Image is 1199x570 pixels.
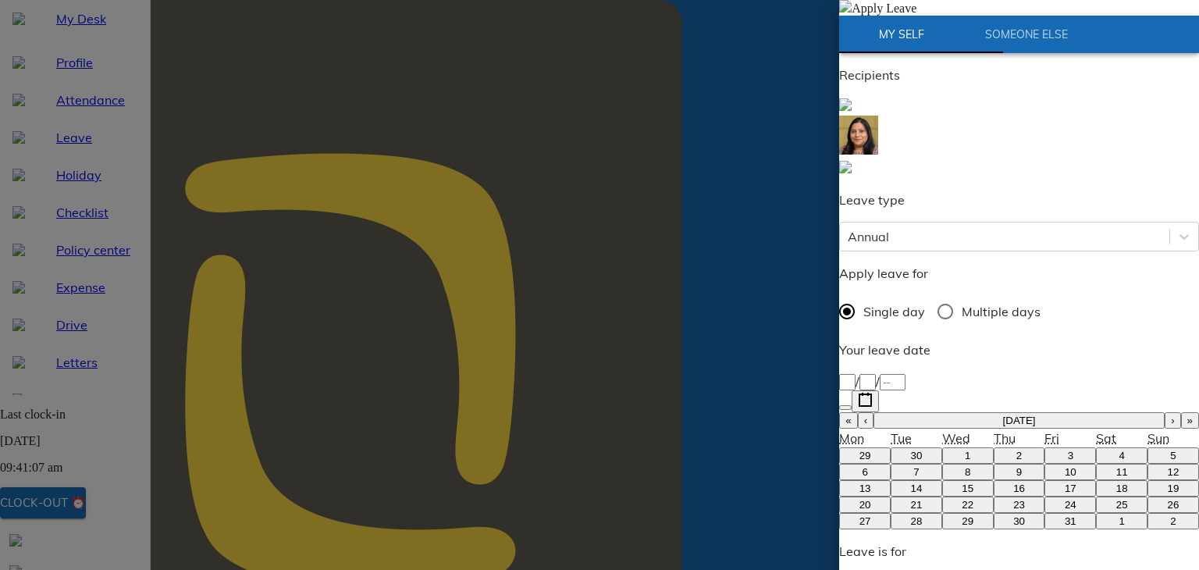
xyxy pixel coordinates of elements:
abbr: October 8, 2025 [965,466,970,478]
abbr: October 12, 2025 [1168,466,1179,478]
abbr: October 28, 2025 [911,515,923,527]
button: October 12, 2025 [1147,464,1199,480]
button: October 3, 2025 [1044,447,1096,464]
button: October 17, 2025 [1044,480,1096,497]
span: Apply leave for [839,265,928,281]
abbr: October 13, 2025 [859,483,871,494]
abbr: October 5, 2025 [1170,450,1176,461]
abbr: October 10, 2025 [1065,466,1076,478]
button: October 24, 2025 [1044,497,1096,513]
abbr: October 9, 2025 [1016,466,1022,478]
button: › [1165,412,1180,429]
span: / [876,373,880,389]
p: Leave type [839,191,1199,209]
button: October 28, 2025 [891,513,942,529]
button: October 7, 2025 [891,464,942,480]
abbr: October 15, 2025 [962,483,973,494]
button: October 15, 2025 [942,480,994,497]
div: Annual [848,227,889,246]
input: -- [859,374,876,390]
abbr: October 18, 2025 [1116,483,1128,494]
input: ---- [880,374,905,390]
button: October 6, 2025 [839,464,891,480]
abbr: October 6, 2025 [862,466,867,478]
p: Leave is for [839,542,923,561]
abbr: October 29, 2025 [962,515,973,527]
button: October 14, 2025 [891,480,942,497]
span: Recipients [839,67,900,83]
abbr: October 1, 2025 [965,450,970,461]
abbr: October 14, 2025 [911,483,923,494]
button: October 13, 2025 [839,480,891,497]
button: September 30, 2025 [891,447,942,464]
button: October 2, 2025 [994,447,1045,464]
button: October 9, 2025 [994,464,1045,480]
button: October 5, 2025 [1147,447,1199,464]
abbr: October 3, 2025 [1068,450,1073,461]
abbr: Thursday [994,430,1016,446]
abbr: October 11, 2025 [1116,466,1128,478]
abbr: September 30, 2025 [911,450,923,461]
abbr: October 7, 2025 [913,466,919,478]
abbr: Sunday [1147,430,1169,446]
abbr: October 25, 2025 [1116,499,1128,511]
button: November 2, 2025 [1147,513,1199,529]
abbr: October 30, 2025 [1013,515,1025,527]
abbr: October 23, 2025 [1013,499,1025,511]
span: Someone Else [973,25,1080,45]
a: Meghali Bhagat [839,116,1199,159]
input: -- [839,374,856,390]
span: My Self [849,25,955,45]
button: October 10, 2025 [1044,464,1096,480]
abbr: October 19, 2025 [1168,483,1179,494]
img: defaultEmp.0e2b4d71.svg [839,98,852,111]
abbr: October 2, 2025 [1016,450,1022,461]
button: October 1, 2025 [942,447,994,464]
button: October 20, 2025 [839,497,891,513]
button: October 31, 2025 [1044,513,1096,529]
button: October 18, 2025 [1096,480,1147,497]
abbr: October 16, 2025 [1013,483,1025,494]
span: Single day [863,302,925,321]
button: October 30, 2025 [994,513,1045,529]
abbr: Monday [839,430,864,446]
a: Mukta Sirohi [839,97,1199,116]
span: / [856,373,859,389]
abbr: Tuesday [891,430,912,446]
abbr: Friday [1044,430,1059,446]
abbr: Saturday [1096,430,1116,446]
abbr: October 26, 2025 [1168,499,1179,511]
abbr: November 1, 2025 [1119,515,1124,527]
button: « [839,412,857,429]
span: Multiple days [962,302,1041,321]
button: October 23, 2025 [994,497,1045,513]
abbr: October 4, 2025 [1119,450,1124,461]
button: October 25, 2025 [1096,497,1147,513]
abbr: October 22, 2025 [962,499,973,511]
button: November 1, 2025 [1096,513,1147,529]
abbr: October 31, 2025 [1065,515,1076,527]
button: October 21, 2025 [891,497,942,513]
button: October 27, 2025 [839,513,891,529]
abbr: November 2, 2025 [1170,515,1176,527]
abbr: October 17, 2025 [1065,483,1076,494]
img: 423c088e-f114-476e-a228-80efe584a856.jpg [839,116,878,155]
span: Apply Leave [852,2,916,15]
button: October 11, 2025 [1096,464,1147,480]
abbr: October 27, 2025 [859,515,871,527]
abbr: Wednesday [942,430,970,446]
div: daytype [839,295,1199,328]
button: October 16, 2025 [994,480,1045,497]
button: October 19, 2025 [1147,480,1199,497]
abbr: October 21, 2025 [911,499,923,511]
button: October 26, 2025 [1147,497,1199,513]
button: October 8, 2025 [942,464,994,480]
button: » [1181,412,1199,429]
button: October 4, 2025 [1096,447,1147,464]
button: [DATE] [873,412,1165,429]
img: defaultEmp.0e2b4d71.svg [839,161,852,173]
abbr: October 20, 2025 [859,499,871,511]
span: Your leave date [839,342,930,358]
a: sumHR admin [839,159,1199,178]
button: September 29, 2025 [839,447,891,464]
